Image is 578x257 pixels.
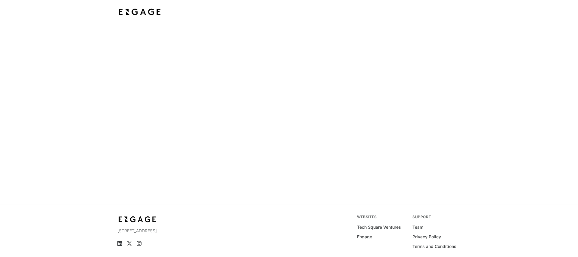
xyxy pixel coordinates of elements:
a: Engage [357,234,372,240]
a: Privacy Policy [412,234,441,240]
img: bdf1fb74-1727-4ba0-a5bd-bc74ae9fc70b.jpeg [117,7,162,17]
ul: Social media [117,241,222,246]
a: Tech Square Ventures [357,224,401,230]
a: Instagram [137,241,141,246]
a: Terms and Conditions [412,243,456,249]
p: [STREET_ADDRESS] [117,228,222,234]
div: Websites [357,215,405,219]
div: Support [412,215,461,219]
img: bdf1fb74-1727-4ba0-a5bd-bc74ae9fc70b.jpeg [117,215,157,224]
a: X (Twitter) [127,241,132,246]
a: LinkedIn [117,241,122,246]
a: Team [412,224,423,230]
